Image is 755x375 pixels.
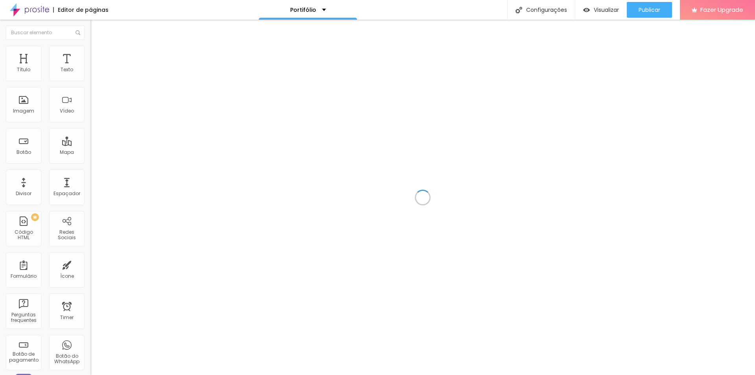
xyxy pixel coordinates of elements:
[60,315,74,320] div: Timer
[516,7,522,13] img: Icone
[700,6,743,13] span: Fazer Upgrade
[60,273,74,279] div: Ícone
[627,2,672,18] button: Publicar
[6,26,85,40] input: Buscar elemento
[639,7,660,13] span: Publicar
[8,229,39,241] div: Código HTML
[13,108,34,114] div: Imagem
[594,7,619,13] span: Visualizar
[53,7,109,13] div: Editor de páginas
[53,191,80,196] div: Espaçador
[17,150,31,155] div: Botão
[61,67,73,72] div: Texto
[51,229,82,241] div: Redes Sociais
[8,312,39,323] div: Perguntas frequentes
[60,150,74,155] div: Mapa
[17,67,30,72] div: Título
[16,191,31,196] div: Divisor
[8,351,39,363] div: Botão de pagamento
[11,273,37,279] div: Formulário
[60,108,74,114] div: Vídeo
[583,7,590,13] img: view-1.svg
[290,7,316,13] p: Portifólio
[51,353,82,365] div: Botão do WhatsApp
[75,30,80,35] img: Icone
[575,2,627,18] button: Visualizar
